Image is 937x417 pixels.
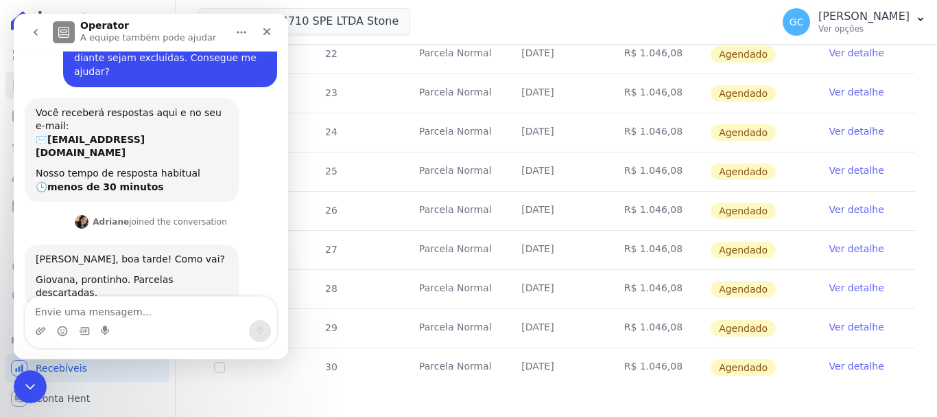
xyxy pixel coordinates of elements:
[12,283,263,306] textarea: Envie uma mensagem...
[829,320,884,334] a: Ver detalhe
[505,309,607,348] td: [DATE]
[5,192,169,220] a: Minha Carteira
[22,153,214,180] div: Nosso tempo de resposta habitual 🕒
[5,253,169,280] a: Crédito
[818,10,910,23] p: [PERSON_NAME]
[22,120,131,145] b: [EMAIL_ADDRESS][DOMAIN_NAME]
[324,244,337,255] span: 27
[818,23,910,34] p: Ver opções
[87,312,98,323] button: Start recording
[505,231,607,269] td: [DATE]
[608,74,710,113] td: R$ 1.046,08
[324,322,337,333] span: 29
[65,312,76,323] button: Selecionador de GIF
[11,199,263,231] div: Adriane diz…
[711,320,776,337] span: Agendado
[711,281,776,297] span: Agendado
[790,17,804,27] span: GC
[608,231,710,269] td: R$ 1.046,08
[5,71,169,99] a: Contratos
[11,333,164,349] div: Plataformas
[36,361,87,375] span: Recebíveis
[711,203,776,219] span: Agendado
[711,242,776,258] span: Agendado
[324,126,337,137] span: 24
[829,359,884,373] a: Ver detalhe
[34,168,150,179] b: menos de 30 minutos
[505,113,607,152] td: [DATE]
[5,41,169,69] a: Visão Geral
[505,192,607,230] td: [DATE]
[5,223,169,250] a: Transferências
[403,309,505,348] td: Parcela Normal
[403,348,505,387] td: Parcela Normal
[5,132,169,159] a: Lotes
[43,312,54,323] button: Selecionador de Emoji
[11,84,225,189] div: Você receberá respostas aqui e no seu e-mail:✉️[EMAIL_ADDRESS][DOMAIN_NAME]Nosso tempo de respost...
[608,192,710,230] td: R$ 1.046,08
[829,164,884,177] a: Ver detalhe
[711,359,776,376] span: Agendado
[608,153,710,191] td: R$ 1.046,08
[79,203,115,213] b: Adriane
[198,8,410,34] button: Hype T104710 SPE LTDA Stone
[61,201,75,215] img: Profile image for Adriane
[324,87,337,98] span: 23
[608,113,710,152] td: R$ 1.046,08
[5,102,169,129] a: Parcelas
[505,153,607,191] td: [DATE]
[403,35,505,74] td: Parcela Normal
[403,113,505,152] td: Parcela Normal
[22,260,214,286] div: Giovana, prontinho. Parcelas descartadas.
[11,231,263,325] div: Adriane diz…
[5,283,169,311] a: Negativação
[505,348,607,387] td: [DATE]
[14,14,288,359] iframe: Intercom live chat
[324,48,337,59] span: 22
[608,348,710,387] td: R$ 1.046,08
[829,124,884,138] a: Ver detalhe
[711,46,776,63] span: Agendado
[21,312,32,323] button: Upload do anexo
[711,124,776,141] span: Agendado
[608,270,710,308] td: R$ 1.046,08
[608,309,710,348] td: R$ 1.046,08
[5,385,169,412] a: Conta Hent
[505,270,607,308] td: [DATE]
[241,5,265,30] div: Fechar
[11,84,263,200] div: Operator diz…
[829,281,884,295] a: Ver detalhe
[215,5,241,32] button: Início
[324,205,337,216] span: 26
[14,370,47,403] iframe: Intercom live chat
[829,242,884,256] a: Ver detalhe
[829,203,884,216] a: Ver detalhe
[608,35,710,74] td: R$ 1.046,08
[5,354,169,382] a: Recebíveis
[11,231,225,295] div: [PERSON_NAME], boa tarde! Como vai?Giovana, prontinho. Parcelas descartadas.
[403,270,505,308] td: Parcela Normal
[22,239,214,253] div: [PERSON_NAME], boa tarde! Como vai?
[505,74,607,113] td: [DATE]
[324,283,337,294] span: 28
[403,192,505,230] td: Parcela Normal
[235,306,257,328] button: Enviar uma mensagem
[36,392,90,405] span: Conta Hent
[711,85,776,102] span: Agendado
[829,46,884,60] a: Ver detalhe
[67,17,202,31] p: A equipe também pode ajudar
[403,231,505,269] td: Parcela Normal
[79,202,213,214] div: joined the conversation
[829,85,884,99] a: Ver detalhe
[324,166,337,177] span: 25
[5,162,169,190] a: Clientes
[324,361,337,372] span: 30
[772,3,937,41] button: GC [PERSON_NAME] Ver opções
[22,93,214,146] div: Você receberá respostas aqui e no seu e-mail: ✉️
[214,362,225,373] input: default
[403,153,505,191] td: Parcela Normal
[505,35,607,74] td: [DATE]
